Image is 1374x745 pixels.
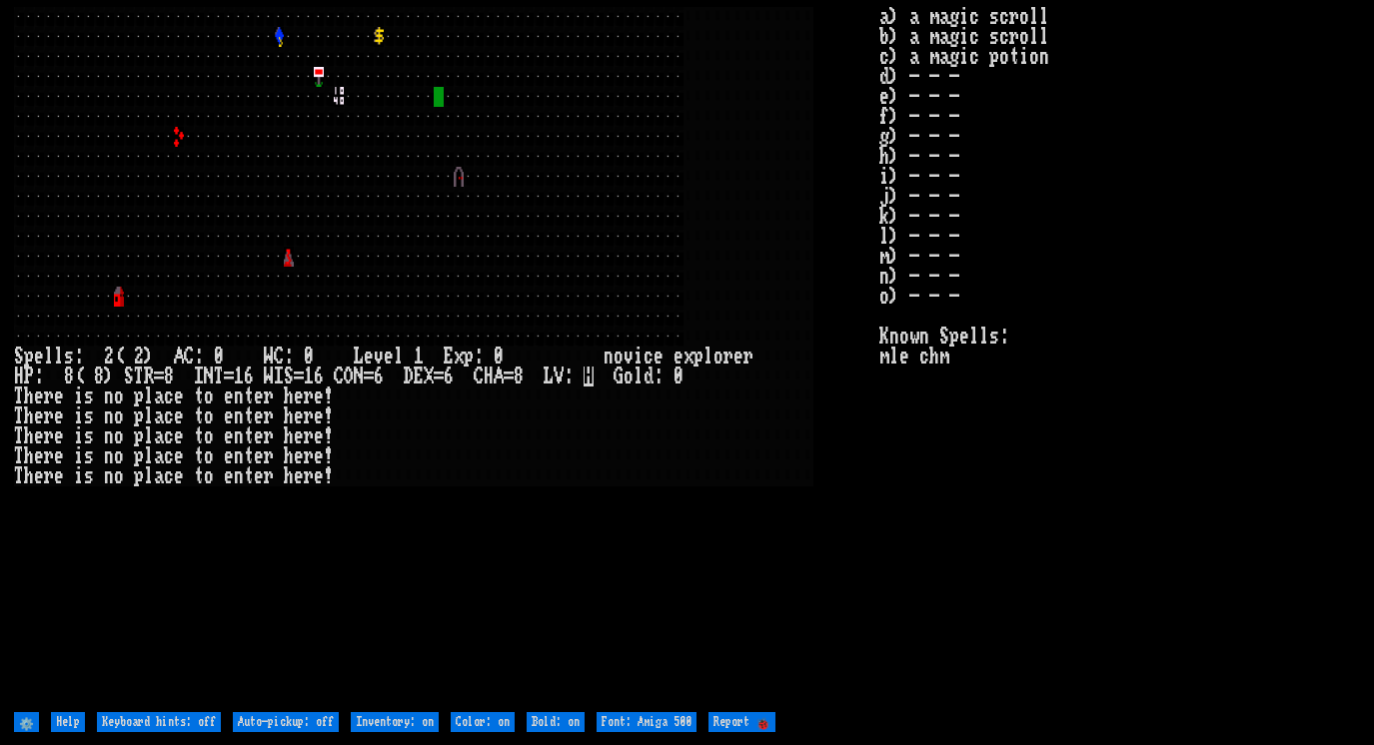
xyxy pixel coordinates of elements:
[74,426,84,446] div: i
[624,367,634,386] div: o
[294,426,304,446] div: e
[304,466,314,486] div: r
[723,347,733,367] div: r
[234,426,244,446] div: n
[434,367,444,386] div: =
[24,426,34,446] div: h
[164,446,174,466] div: c
[204,386,214,406] div: o
[24,386,34,406] div: h
[204,426,214,446] div: o
[154,446,164,466] div: a
[324,406,334,426] div: !
[304,347,314,367] div: 0
[464,347,474,367] div: p
[514,367,524,386] div: 8
[244,406,254,426] div: t
[527,712,585,732] input: Bold: on
[34,446,44,466] div: e
[114,386,124,406] div: o
[264,426,274,446] div: r
[879,7,1360,707] stats: a) a magic scroll b) a magic scroll c) a magic potion d) - - - e) - - - f) - - - g) - - - h) - - ...
[154,386,164,406] div: a
[74,466,84,486] div: i
[234,446,244,466] div: n
[64,347,74,367] div: s
[294,386,304,406] div: e
[44,386,54,406] div: r
[234,367,244,386] div: 1
[604,347,614,367] div: n
[97,712,221,732] input: Keyboard hints: off
[114,446,124,466] div: o
[134,367,144,386] div: T
[444,367,454,386] div: 6
[144,426,154,446] div: l
[14,367,24,386] div: H
[713,347,723,367] div: o
[494,367,504,386] div: A
[204,367,214,386] div: N
[214,367,224,386] div: T
[384,347,394,367] div: e
[24,466,34,486] div: h
[144,446,154,466] div: l
[334,367,344,386] div: C
[94,367,104,386] div: 8
[354,347,364,367] div: L
[164,466,174,486] div: c
[114,426,124,446] div: o
[174,446,184,466] div: e
[294,367,304,386] div: =
[314,406,324,426] div: e
[703,347,713,367] div: l
[264,446,274,466] div: r
[104,367,114,386] div: )
[14,406,24,426] div: T
[244,466,254,486] div: t
[14,386,24,406] div: T
[34,466,44,486] div: e
[294,446,304,466] div: e
[364,347,374,367] div: e
[284,466,294,486] div: h
[14,426,24,446] div: T
[74,446,84,466] div: i
[743,347,753,367] div: r
[34,426,44,446] div: e
[584,367,594,386] mark: H
[624,347,634,367] div: v
[284,347,294,367] div: :
[324,446,334,466] div: !
[504,367,514,386] div: =
[364,367,374,386] div: =
[264,466,274,486] div: r
[44,466,54,486] div: r
[444,347,454,367] div: E
[564,367,574,386] div: :
[294,406,304,426] div: e
[194,466,204,486] div: t
[24,406,34,426] div: h
[174,426,184,446] div: e
[84,386,94,406] div: s
[194,347,204,367] div: :
[134,406,144,426] div: p
[404,367,414,386] div: D
[184,347,194,367] div: C
[474,367,484,386] div: C
[164,406,174,426] div: c
[654,367,664,386] div: :
[254,426,264,446] div: e
[144,466,154,486] div: l
[274,347,284,367] div: C
[304,426,314,446] div: r
[104,446,114,466] div: n
[194,406,204,426] div: t
[124,367,134,386] div: S
[174,347,184,367] div: A
[14,466,24,486] div: T
[224,406,234,426] div: e
[354,367,364,386] div: N
[224,386,234,406] div: e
